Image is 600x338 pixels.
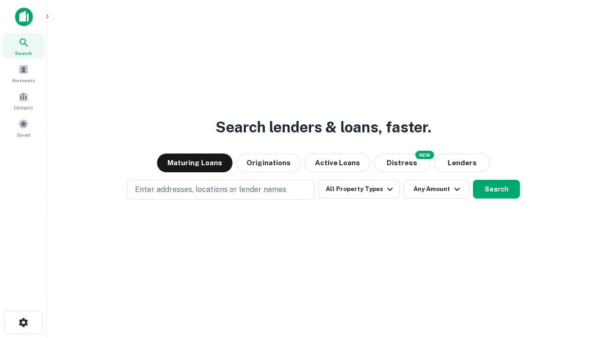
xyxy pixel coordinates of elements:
[14,104,33,111] span: Contacts
[305,154,370,172] button: Active Loans
[17,131,30,138] span: Saved
[157,154,232,172] button: Maturing Loans
[434,154,490,172] button: Lenders
[127,180,315,200] button: Enter addresses, locations or lender names
[3,115,44,140] a: Saved
[553,263,600,308] iframe: Chat Widget
[404,180,469,199] button: Any Amount
[318,180,400,199] button: All Property Types
[374,154,430,172] button: Search distressed loans with lien and other non-mortgage details.
[415,151,434,159] div: NEW
[3,33,44,59] a: Search
[12,77,35,84] span: Borrowers
[3,88,44,113] a: Contacts
[216,116,431,138] h3: Search lenders & loans, faster.
[135,184,286,195] p: Enter addresses, locations or lender names
[236,154,301,172] button: Originations
[473,180,520,199] button: Search
[15,49,32,57] span: Search
[15,8,33,26] img: capitalize-icon.png
[3,61,44,86] a: Borrowers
